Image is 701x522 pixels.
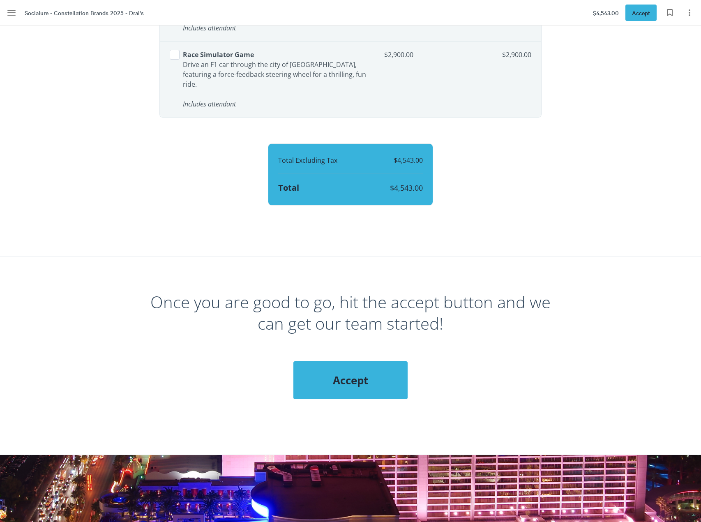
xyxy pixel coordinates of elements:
p: Drive an F1 car through the city of [GEOGRAPHIC_DATA], featuring a force-feedback steering wheel ... [183,60,371,89]
button: Accept [625,5,657,21]
span: Race Simulator Game [183,50,254,59]
span: $4,543.00 [390,184,423,192]
span: $2,900.00 [384,48,444,61]
span: $4,543.00 [367,157,423,164]
span: $2,900.00 [502,50,531,59]
span: Accept [310,373,391,388]
span: Includes attendant [183,99,236,109]
span: Total Excluding Tax [278,157,364,164]
span: $4,543.00 [593,8,619,17]
span: Total [278,184,299,192]
button: Menu [3,5,20,21]
button: Page options [681,5,698,21]
span: Socialure - Constellation Brands 2025 - Drai's [25,8,144,17]
h2: Once you are good to go, hit the accept button and we can get our team started! [150,291,551,341]
span: Includes attendant [183,23,236,32]
span: Accept [632,8,650,17]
